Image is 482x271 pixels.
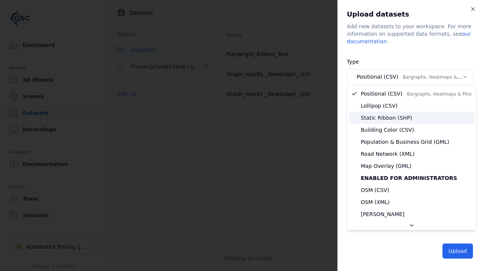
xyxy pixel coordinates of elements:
span: Lollipop (CSV) [361,102,398,110]
span: Positional (CSV) [361,90,471,97]
span: [PERSON_NAME] [361,210,404,218]
span: Static Ribbon (SHP) [361,114,412,122]
span: OSM (XML) [361,198,390,206]
div: Enabled for administrators [349,172,474,184]
span: OSM (CSV) [361,186,389,194]
span: Building Color (CSV) [361,126,414,134]
span: Road Network (XML) [361,150,415,158]
span: Population & Business Grid (GML) [361,138,449,146]
span: Map Overlay (GML) [361,162,412,170]
span: Bargraphs, Heatmaps & Pins [407,91,472,97]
